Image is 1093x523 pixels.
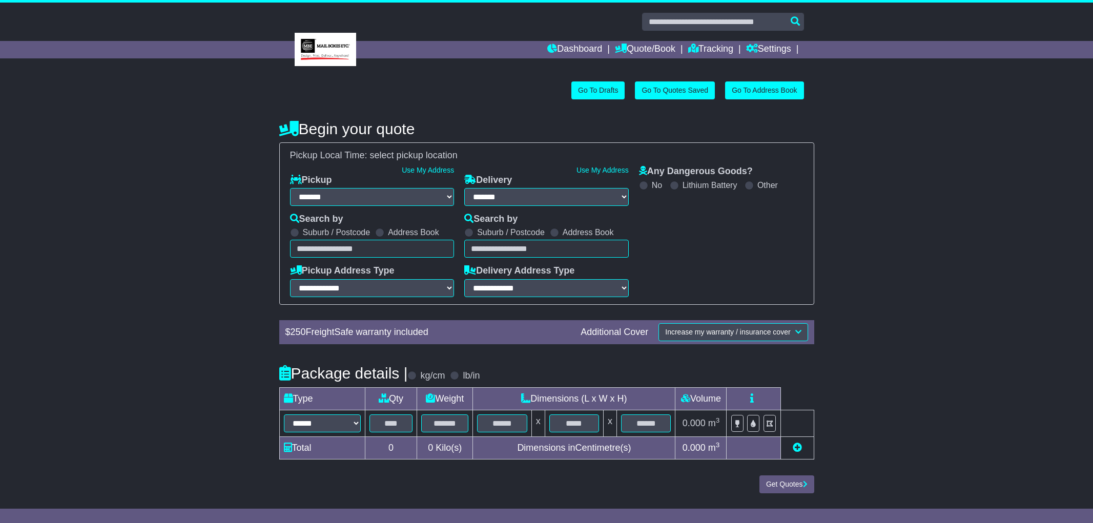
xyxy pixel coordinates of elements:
[365,387,417,410] td: Qty
[279,437,365,459] td: Total
[420,370,445,382] label: kg/cm
[402,166,454,174] a: Use My Address
[665,328,790,336] span: Increase my warranty / insurance cover
[571,81,625,99] a: Go To Drafts
[477,227,545,237] label: Suburb / Postcode
[464,265,574,277] label: Delivery Address Type
[285,150,809,161] div: Pickup Local Time:
[683,180,737,190] label: Lithium Battery
[370,150,458,160] span: select pickup location
[675,387,727,410] td: Volume
[635,81,715,99] a: Go To Quotes Saved
[547,41,602,58] a: Dashboard
[365,437,417,459] td: 0
[716,416,720,424] sup: 3
[417,437,473,459] td: Kilo(s)
[290,265,395,277] label: Pickup Address Type
[417,387,473,410] td: Weight
[652,180,662,190] label: No
[639,166,753,177] label: Any Dangerous Goods?
[291,327,306,337] span: 250
[463,370,480,382] label: lb/in
[615,41,675,58] a: Quote/Book
[576,166,629,174] a: Use My Address
[563,227,614,237] label: Address Book
[688,41,733,58] a: Tracking
[279,120,814,137] h4: Begin your quote
[725,81,803,99] a: Go To Address Book
[757,180,778,190] label: Other
[683,443,706,453] span: 0.000
[658,323,808,341] button: Increase my warranty / insurance cover
[473,437,675,459] td: Dimensions in Centimetre(s)
[295,33,356,66] img: MBE Eight Mile Plains
[279,387,365,410] td: Type
[280,327,576,338] div: $ FreightSafe warranty included
[708,418,720,428] span: m
[746,41,791,58] a: Settings
[428,443,433,453] span: 0
[279,365,408,382] h4: Package details |
[290,214,343,225] label: Search by
[303,227,370,237] label: Suburb / Postcode
[290,175,332,186] label: Pickup
[793,443,802,453] a: Add new item
[464,175,512,186] label: Delivery
[716,441,720,449] sup: 3
[708,443,720,453] span: m
[759,475,814,493] button: Get Quotes
[531,410,545,436] td: x
[464,214,518,225] label: Search by
[683,418,706,428] span: 0.000
[575,327,653,338] div: Additional Cover
[604,410,617,436] td: x
[473,387,675,410] td: Dimensions (L x W x H)
[388,227,439,237] label: Address Book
